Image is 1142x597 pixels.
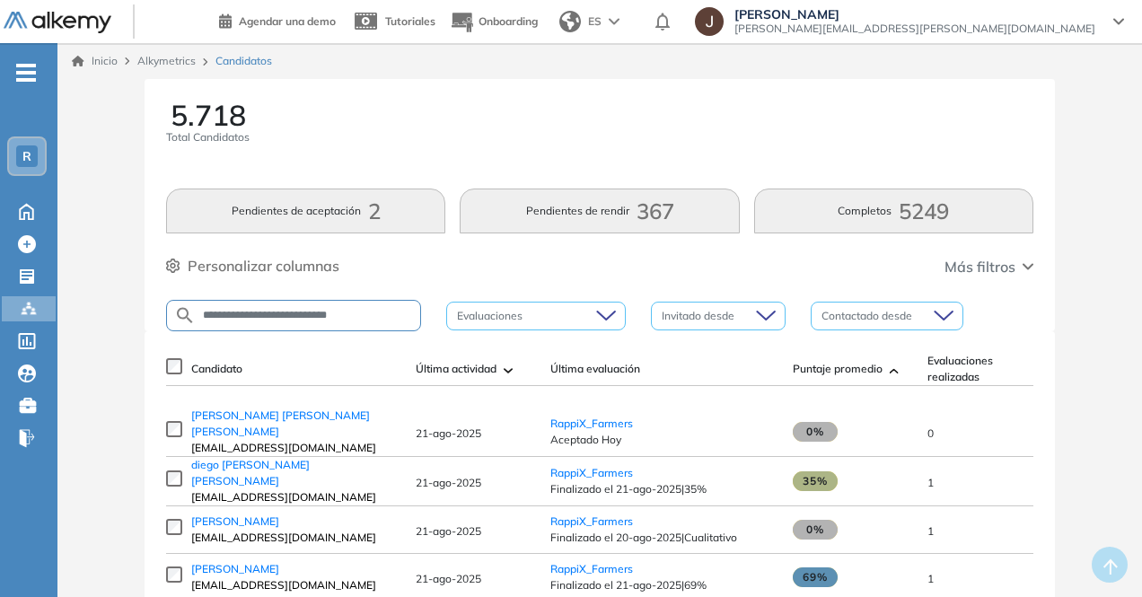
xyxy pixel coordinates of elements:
a: [PERSON_NAME] [191,561,398,577]
span: Puntaje promedio [793,361,883,377]
span: [EMAIL_ADDRESS][DOMAIN_NAME] [191,530,398,546]
img: [missing "en.ARROW_ALT" translation] [890,368,899,373]
span: 0 [927,426,934,440]
span: Evaluaciones realizadas [927,353,1028,385]
span: Finalizado el 21-ago-2025 | 69% [550,577,775,593]
span: 0% [793,422,838,442]
a: Agendar una demo [219,9,336,31]
span: diego [PERSON_NAME] [PERSON_NAME] [191,458,310,487]
span: 5.718 [171,101,246,129]
span: [PERSON_NAME] [734,7,1095,22]
span: Última actividad [416,361,496,377]
img: [missing "en.ARROW_ALT" translation] [504,368,513,373]
span: Aceptado Hoy [550,432,775,448]
span: [PERSON_NAME] [191,514,279,528]
span: Personalizar columnas [188,255,339,277]
a: RappiX_Farmers [550,417,633,430]
a: [PERSON_NAME] [PERSON_NAME] [PERSON_NAME] [191,408,398,440]
span: Candidatos [215,53,272,69]
span: [EMAIL_ADDRESS][DOMAIN_NAME] [191,489,398,505]
button: Onboarding [450,3,538,41]
button: Personalizar columnas [166,255,339,277]
img: arrow [609,18,619,25]
button: Completos5249 [754,189,1033,233]
span: Finalizado el 20-ago-2025 | Cualitativo [550,530,775,546]
span: 0% [793,520,838,540]
a: diego [PERSON_NAME] [PERSON_NAME] [191,457,398,489]
span: [PERSON_NAME] [PERSON_NAME] [PERSON_NAME] [191,408,370,438]
span: [PERSON_NAME][EMAIL_ADDRESS][PERSON_NAME][DOMAIN_NAME] [734,22,1095,36]
a: Inicio [72,53,118,69]
span: R [22,149,31,163]
span: 35% [793,471,838,491]
span: 21-ago-2025 [416,476,481,489]
img: world [559,11,581,32]
span: Tutoriales [385,14,435,28]
span: [EMAIL_ADDRESS][DOMAIN_NAME] [191,577,398,593]
button: Pendientes de rendir367 [460,189,739,233]
span: 1 [927,476,934,489]
span: Última evaluación [550,361,640,377]
span: Onboarding [479,14,538,28]
img: Logo [4,12,111,34]
span: 21-ago-2025 [416,572,481,585]
span: 21-ago-2025 [416,524,481,538]
button: Más filtros [944,256,1033,277]
a: [PERSON_NAME] [191,514,398,530]
button: Pendientes de aceptación2 [166,189,445,233]
span: [EMAIL_ADDRESS][DOMAIN_NAME] [191,440,398,456]
span: Más filtros [944,256,1015,277]
span: Candidato [191,361,242,377]
span: 1 [927,524,934,538]
span: Finalizado el 21-ago-2025 | 35% [550,481,775,497]
span: 1 [927,572,934,585]
a: RappiX_Farmers [550,514,633,528]
a: RappiX_Farmers [550,466,633,479]
span: [PERSON_NAME] [191,562,279,575]
span: Agendar una demo [239,14,336,28]
span: Alkymetrics [137,54,196,67]
i: - [16,71,36,75]
span: 21-ago-2025 [416,426,481,440]
span: ES [588,13,602,30]
span: 69% [793,567,838,587]
span: Total Candidatos [166,129,250,145]
img: SEARCH_ALT [174,304,196,327]
a: RappiX_Farmers [550,562,633,575]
